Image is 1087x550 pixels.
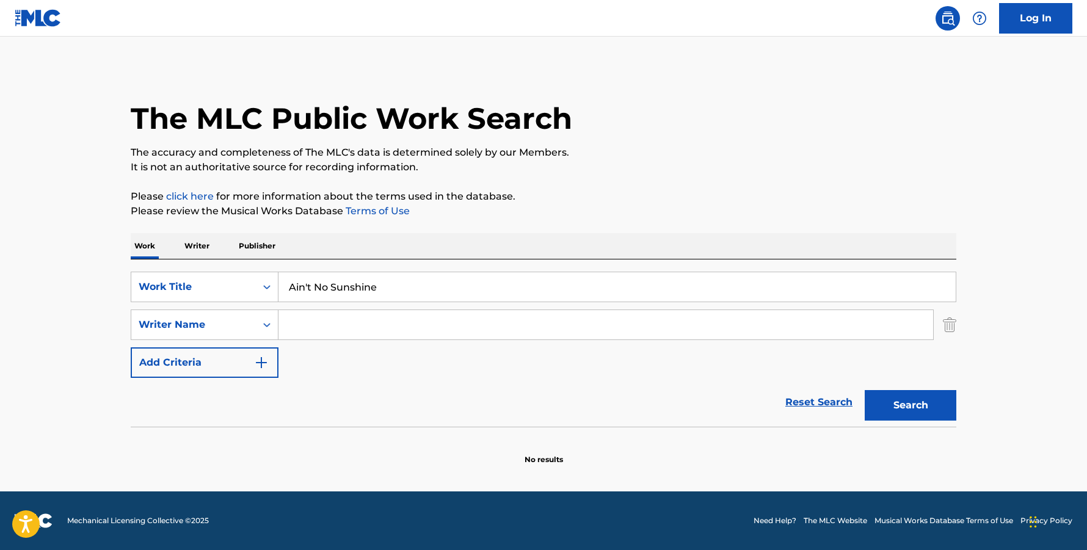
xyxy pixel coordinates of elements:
[525,440,563,465] p: No results
[15,513,53,528] img: logo
[15,9,62,27] img: MLC Logo
[139,280,249,294] div: Work Title
[967,6,992,31] div: Help
[131,272,956,427] form: Search Form
[139,317,249,332] div: Writer Name
[343,205,410,217] a: Terms of Use
[67,515,209,526] span: Mechanical Licensing Collective © 2025
[131,233,159,259] p: Work
[166,190,214,202] a: click here
[940,11,955,26] img: search
[874,515,1013,526] a: Musical Works Database Terms of Use
[1030,504,1037,540] div: Drag
[779,389,859,416] a: Reset Search
[1020,515,1072,526] a: Privacy Policy
[131,160,956,175] p: It is not an authoritative source for recording information.
[865,390,956,421] button: Search
[943,309,956,340] img: Delete Criterion
[131,100,572,137] h1: The MLC Public Work Search
[999,3,1072,34] a: Log In
[1026,491,1087,550] iframe: Chat Widget
[181,233,213,259] p: Writer
[254,355,269,370] img: 9d2ae6d4665cec9f34b9.svg
[972,11,987,26] img: help
[235,233,279,259] p: Publisher
[131,204,956,219] p: Please review the Musical Works Database
[131,145,956,160] p: The accuracy and completeness of The MLC's data is determined solely by our Members.
[754,515,796,526] a: Need Help?
[131,189,956,204] p: Please for more information about the terms used in the database.
[131,347,278,378] button: Add Criteria
[804,515,867,526] a: The MLC Website
[936,6,960,31] a: Public Search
